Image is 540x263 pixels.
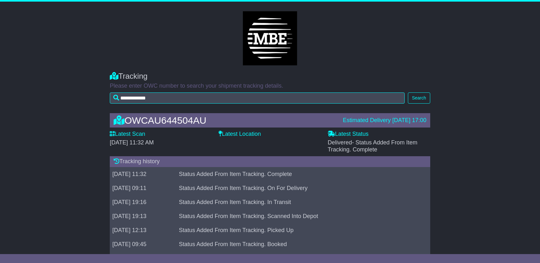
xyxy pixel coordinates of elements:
[110,72,430,81] div: Tracking
[110,139,154,146] span: [DATE] 11:32 AM
[110,181,176,195] td: [DATE] 09:11
[176,223,421,237] td: Status Added From Item Tracking. Picked Up
[176,167,421,181] td: Status Added From Item Tracking. Complete
[408,92,430,104] button: Search
[110,83,430,90] p: Please enter OWC number to search your shipment tracking details.
[176,209,421,223] td: Status Added From Item Tracking. Scanned Into Depot
[243,11,297,65] img: Light
[110,223,176,237] td: [DATE] 12:13
[110,237,176,251] td: [DATE] 09:45
[328,131,369,138] label: Latest Status
[219,131,261,138] label: Latest Location
[110,131,145,138] label: Latest Scan
[176,237,421,251] td: Status Added From Item Tracking. Booked
[176,181,421,195] td: Status Added From Item Tracking. On For Delivery
[176,195,421,209] td: Status Added From Item Tracking. In Transit
[110,167,176,181] td: [DATE] 11:32
[110,195,176,209] td: [DATE] 19:16
[343,117,426,124] div: Estimated Delivery [DATE] 17:00
[110,156,430,167] div: Tracking history
[110,115,340,126] div: OWCAU644504AU
[328,139,417,153] span: - Status Added From Item Tracking. Complete
[328,139,417,153] span: Delivered
[110,209,176,223] td: [DATE] 19:13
